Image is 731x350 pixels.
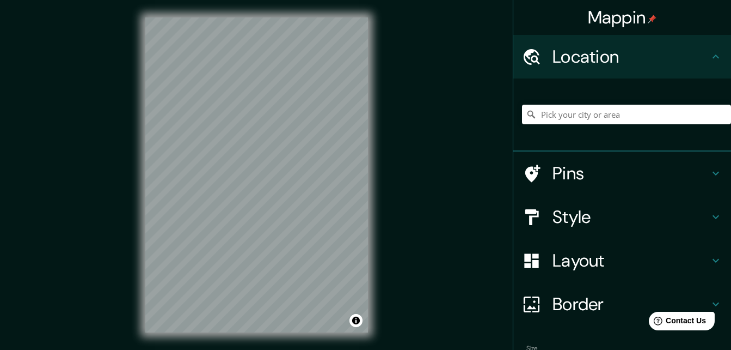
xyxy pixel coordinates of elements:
[552,162,709,184] h4: Pins
[513,35,731,79] div: Location
[552,293,709,315] h4: Border
[513,239,731,282] div: Layout
[522,105,731,124] input: Pick your city or area
[552,206,709,228] h4: Style
[513,152,731,195] div: Pins
[349,314,363,327] button: Toggle attribution
[552,250,709,271] h4: Layout
[513,282,731,326] div: Border
[513,195,731,239] div: Style
[588,7,657,28] h4: Mappin
[648,15,656,23] img: pin-icon.png
[634,307,719,338] iframe: Help widget launcher
[552,46,709,68] h4: Location
[145,17,368,333] canvas: Map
